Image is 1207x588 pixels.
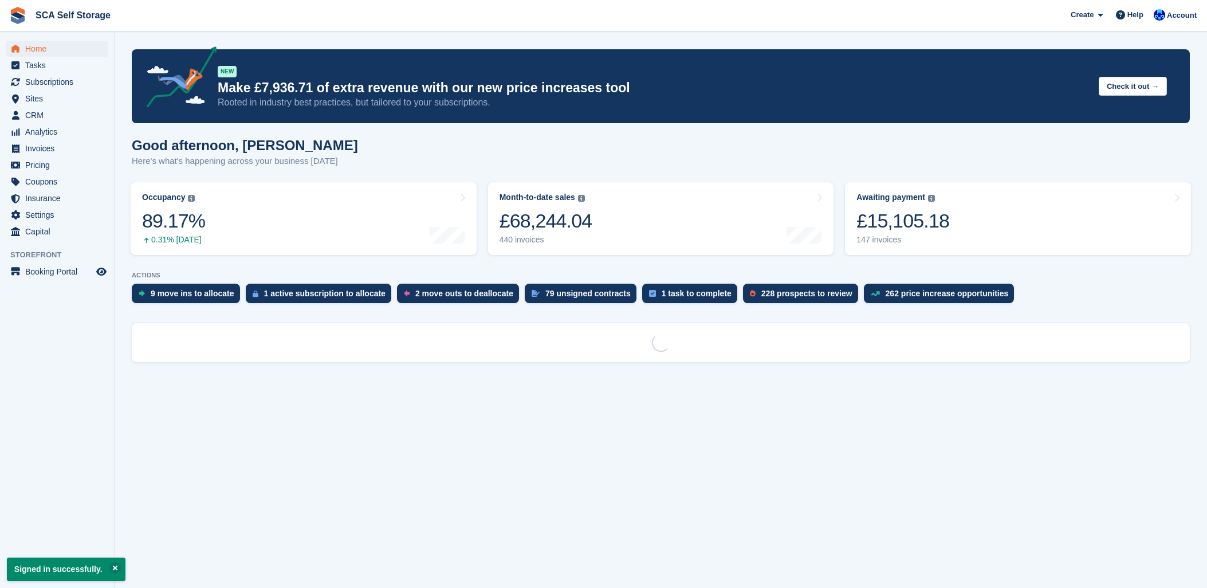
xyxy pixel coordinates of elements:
img: icon-info-grey-7440780725fd019a000dd9b08b2336e03edf1995a4989e88bcd33f0948082b44.svg [578,195,585,202]
div: £68,244.04 [500,209,592,233]
img: move_outs_to_deallocate_icon-f764333ba52eb49d3ac5e1228854f67142a1ed5810a6f6cc68b1a99e826820c5.svg [404,290,410,297]
span: Home [25,41,94,57]
a: menu [6,224,108,240]
p: Rooted in industry best practices, but tailored to your subscriptions. [218,96,1090,109]
span: Insurance [25,190,94,206]
div: Occupancy [142,193,185,202]
img: icon-info-grey-7440780725fd019a000dd9b08b2336e03edf1995a4989e88bcd33f0948082b44.svg [188,195,195,202]
span: Booking Portal [25,264,94,280]
div: NEW [218,66,237,77]
div: 79 unsigned contracts [545,289,631,298]
div: 2 move outs to deallocate [415,289,513,298]
div: 147 invoices [856,235,949,245]
div: £15,105.18 [856,209,949,233]
span: Help [1127,9,1143,21]
img: contract_signature_icon-13c848040528278c33f63329250d36e43548de30e8caae1d1a13099fd9432cc5.svg [532,290,540,297]
div: 0.31% [DATE] [142,235,205,245]
div: 1 active subscription to allocate [264,289,386,298]
div: 440 invoices [500,235,592,245]
p: ACTIONS [132,272,1190,279]
img: icon-info-grey-7440780725fd019a000dd9b08b2336e03edf1995a4989e88bcd33f0948082b44.svg [928,195,935,202]
span: Storefront [10,249,114,261]
a: menu [6,107,108,123]
a: menu [6,174,108,190]
div: 228 prospects to review [761,289,852,298]
span: Sites [25,91,94,107]
a: 1 active subscription to allocate [246,284,397,309]
a: Preview store [95,265,108,279]
span: Pricing [25,157,94,173]
a: menu [6,57,108,73]
div: 89.17% [142,209,205,233]
a: 9 move ins to allocate [132,284,246,309]
a: 1 task to complete [642,284,743,309]
a: Occupancy 89.17% 0.31% [DATE] [131,182,477,255]
div: 9 move ins to allocate [151,289,234,298]
img: active_subscription_to_allocate_icon-d502201f5373d7db506a760aba3b589e785aa758c864c3986d89f69b8ff3... [253,290,258,297]
a: menu [6,157,108,173]
a: Awaiting payment £15,105.18 147 invoices [845,182,1191,255]
a: menu [6,74,108,90]
span: Settings [25,207,94,223]
p: Make £7,936.71 of extra revenue with our new price increases tool [218,80,1090,96]
p: Signed in successfully. [7,558,125,581]
img: stora-icon-8386f47178a22dfd0bd8f6a31ec36ba5ce8667c1dd55bd0f319d3a0aa187defe.svg [9,7,26,24]
span: Subscriptions [25,74,94,90]
a: 262 price increase opportunities [864,284,1020,309]
a: Month-to-date sales £68,244.04 440 invoices [488,182,834,255]
a: 79 unsigned contracts [525,284,642,309]
a: menu [6,41,108,57]
span: Create [1071,9,1094,21]
a: menu [6,140,108,156]
img: prospect-51fa495bee0391a8d652442698ab0144808aea92771e9ea1ae160a38d050c398.svg [750,290,756,297]
a: menu [6,91,108,107]
span: Analytics [25,124,94,140]
span: Coupons [25,174,94,190]
span: Invoices [25,140,94,156]
span: Account [1167,10,1197,21]
img: move_ins_to_allocate_icon-fdf77a2bb77ea45bf5b3d319d69a93e2d87916cf1d5bf7949dd705db3b84f3ca.svg [139,290,145,297]
a: SCA Self Storage [31,6,115,25]
img: Kelly Neesham [1154,9,1165,21]
a: menu [6,264,108,280]
div: 262 price increase opportunities [886,289,1009,298]
span: CRM [25,107,94,123]
a: 2 move outs to deallocate [397,284,525,309]
a: menu [6,124,108,140]
div: 1 task to complete [662,289,732,298]
h1: Good afternoon, [PERSON_NAME] [132,138,358,153]
span: Tasks [25,57,94,73]
div: Month-to-date sales [500,193,575,202]
img: price-adjustments-announcement-icon-8257ccfd72463d97f412b2fc003d46551f7dbcb40ab6d574587a9cd5c0d94... [137,46,217,112]
p: Here's what's happening across your business [DATE] [132,155,358,168]
a: menu [6,190,108,206]
a: menu [6,207,108,223]
button: Check it out → [1099,77,1167,96]
div: Awaiting payment [856,193,925,202]
a: 228 prospects to review [743,284,864,309]
span: Capital [25,224,94,240]
img: task-75834270c22a3079a89374b754ae025e5fb1db73e45f91037f5363f120a921f8.svg [649,290,656,297]
img: price_increase_opportunities-93ffe204e8149a01c8c9dc8f82e8f89637d9d84a8eef4429ea346261dce0b2c0.svg [871,291,880,296]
